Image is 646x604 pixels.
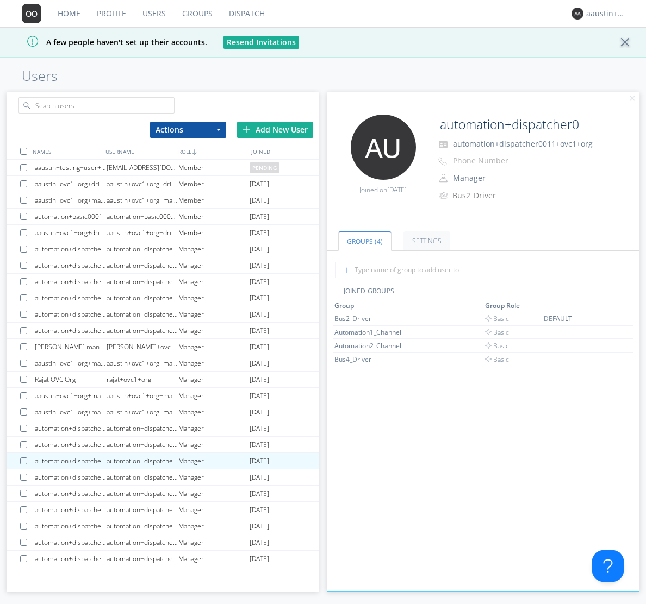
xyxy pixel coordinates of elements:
[485,341,509,350] span: Basic
[250,323,269,339] span: [DATE]
[8,37,207,47] span: A few people haven't set up their accounts.
[35,372,107,387] div: Rajat OVC Org
[250,453,269,469] span: [DATE]
[178,323,250,338] div: Manager
[35,306,107,322] div: automation+dispatcher0013
[7,404,319,420] a: aaustin+ovc1+org+manager2aaustin+ovc1+org+manager2Manager[DATE]
[7,534,319,551] a: automation+dispatcher0012automation+dispatcher0012+ovc1+orgManager[DATE]
[250,176,269,192] span: [DATE]
[334,314,416,323] div: Bus2_Driver
[107,404,178,420] div: aaustin+ovc1+org+manager2
[334,341,416,350] div: Automation2_Channel
[387,185,407,194] span: [DATE]
[250,404,269,420] span: [DATE]
[7,437,319,453] a: automation+dispatcher0010automation+dispatcher0010+ovc1+orgManager[DATE]
[7,339,319,355] a: [PERSON_NAME] manager1[PERSON_NAME]+ovc1+org+managerManager[DATE]
[103,143,176,159] div: USERNAME
[250,274,269,290] span: [DATE]
[35,160,107,175] div: aaustin+testing+user+add
[485,328,509,337] span: Basic
[439,174,448,183] img: person-outline.svg
[250,355,269,372] span: [DATE]
[586,8,627,19] div: aaustin+ovc1+org
[107,469,178,485] div: automation+dispatcher0002+ovc1+org
[572,8,583,20] img: 373638.png
[107,225,178,241] div: aaustin+ovc1+org+driver1
[485,355,509,364] span: Basic
[35,502,107,518] div: automation+dispatcher0015
[107,323,178,338] div: automation+dispatcher0001+ovc1+org
[7,306,319,323] a: automation+dispatcher0013automation+dispatcher0013+ovc1+orgManager[DATE]
[250,306,269,323] span: [DATE]
[178,241,250,257] div: Manager
[35,534,107,550] div: automation+dispatcher0012
[403,231,450,250] a: Settings
[35,339,107,355] div: [PERSON_NAME] manager1
[35,469,107,485] div: automation+dispatcher0002
[107,160,178,175] div: [EMAIL_ADDRESS][DOMAIN_NAME]
[107,355,178,371] div: aaustin+ovc1+org+manager3
[107,274,178,290] div: automation+dispatcher0014+ovc1+org
[35,453,107,469] div: automation+dispatcher0011
[178,518,250,534] div: Manager
[7,469,319,486] a: automation+dispatcher0002automation+dispatcher0002+ovc1+orgManager[DATE]
[7,225,319,241] a: aaustin+ovc1+org+driver1aaustin+ovc1+org+driver1Member[DATE]
[250,162,279,173] span: pending
[178,160,250,175] div: Member
[35,486,107,501] div: automation+dispatcher0004
[18,97,175,114] input: Search users
[178,469,250,485] div: Manager
[35,323,107,338] div: automation+dispatcher0001
[178,404,250,420] div: Manager
[7,160,319,176] a: aaustin+testing+user+add[EMAIL_ADDRESS][DOMAIN_NAME]Memberpending
[107,241,178,257] div: automation+dispatcher0003+ovc1+org
[178,306,250,322] div: Manager
[178,274,250,290] div: Manager
[7,290,319,306] a: automation+dispatcher0005automation+dispatcher0005+ovc1+orgManager[DATE]
[7,257,319,274] a: automation+dispatcher0006automation+dispatcher0006+ovc1+orgManager[DATE]
[178,388,250,404] div: Manager
[7,274,319,290] a: automation+dispatcher0014automation+dispatcher0014+ovc1+orgManager[DATE]
[35,420,107,436] div: automation+dispatcher0007
[176,143,249,159] div: ROLE
[7,372,319,388] a: Rajat OVC Orgrajat+ovc1+orgManager[DATE]
[178,355,250,371] div: Manager
[7,192,319,209] a: aaustin+ovc1+org+manager4aaustin+ovc1+org+manager4Member[DATE]
[35,192,107,208] div: aaustin+ovc1+org+manager4
[35,388,107,404] div: aaustin+ovc1+org+manager
[178,420,250,436] div: Manager
[107,306,178,322] div: automation+dispatcher0013+ovc1+org
[327,286,639,299] div: JOINED GROUPS
[35,518,107,534] div: automation+dispatcher0009
[250,388,269,404] span: [DATE]
[335,262,631,278] input: Type name of group to add user to
[250,486,269,502] span: [DATE]
[483,299,542,312] th: Toggle SortBy
[449,171,558,186] button: Manager
[107,551,178,567] div: automation+dispatcher0008+ovc1+org
[338,231,392,251] a: Groups (4)
[35,437,107,452] div: automation+dispatcher0010
[178,551,250,567] div: Manager
[107,502,178,518] div: automation+dispatcher0015+ovc1+org
[7,388,319,404] a: aaustin+ovc1+org+manageraaustin+ovc1+org+managerManager[DATE]
[7,502,319,518] a: automation+dispatcher0015automation+dispatcher0015+ovc1+orgManager[DATE]
[107,372,178,387] div: rajat+ovc1+org
[7,176,319,192] a: aaustin+ovc1+org+driver2aaustin+ovc1+org+driver2Member[DATE]
[35,290,107,306] div: automation+dispatcher0005
[35,274,107,290] div: automation+dispatcher0014
[629,95,636,103] img: cancel.svg
[107,339,178,355] div: [PERSON_NAME]+ovc1+org+manager
[333,299,484,312] th: Toggle SortBy
[439,188,450,203] img: icon-alert-users-thin-outline.svg
[107,176,178,192] div: aaustin+ovc1+org+driver2
[178,209,250,224] div: Member
[351,115,416,180] img: 373638.png
[592,550,624,582] iframe: Toggle Customer Support
[7,355,319,372] a: aaustin+ovc1+org+manager3aaustin+ovc1+org+manager3Manager[DATE]
[107,192,178,208] div: aaustin+ovc1+org+manager4
[250,437,269,453] span: [DATE]
[107,534,178,550] div: automation+dispatcher0012+ovc1+org
[178,290,250,306] div: Manager
[250,551,269,567] span: [DATE]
